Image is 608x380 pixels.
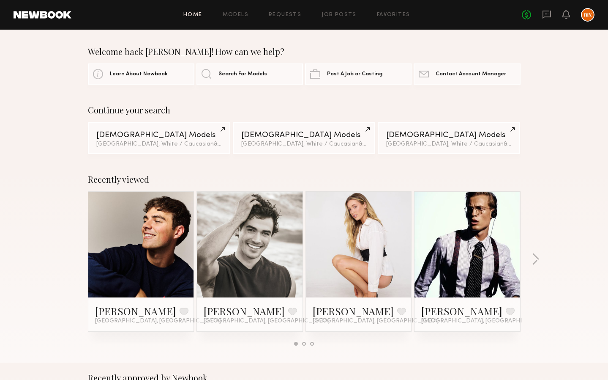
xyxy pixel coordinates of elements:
[378,122,520,154] a: [DEMOGRAPHIC_DATA] Models[GEOGRAPHIC_DATA], White / Caucasian&1other filter
[204,318,330,325] span: [GEOGRAPHIC_DATA], [GEOGRAPHIC_DATA]
[269,12,301,18] a: Requests
[241,141,367,147] div: [GEOGRAPHIC_DATA], White / Caucasian
[241,131,367,139] div: [DEMOGRAPHIC_DATA] Models
[95,304,176,318] a: [PERSON_NAME]
[414,63,520,85] a: Contact Account Manager
[88,122,230,154] a: [DEMOGRAPHIC_DATA] Models[GEOGRAPHIC_DATA], White / Caucasian&2other filters
[377,12,410,18] a: Favorites
[218,72,267,77] span: Search For Models
[95,318,221,325] span: [GEOGRAPHIC_DATA], [GEOGRAPHIC_DATA]
[110,72,168,77] span: Learn About Newbook
[386,131,512,139] div: [DEMOGRAPHIC_DATA] Models
[233,122,375,154] a: [DEMOGRAPHIC_DATA] Models[GEOGRAPHIC_DATA], White / Caucasian&2other filters
[88,174,521,184] div: Recently viewed
[96,141,222,147] div: [GEOGRAPHIC_DATA], White / Caucasian
[421,318,547,325] span: [GEOGRAPHIC_DATA], [GEOGRAPHIC_DATA]
[504,141,540,147] span: & 1 other filter
[183,12,202,18] a: Home
[214,141,254,147] span: & 2 other filter s
[196,63,303,85] a: Search For Models
[88,63,194,85] a: Learn About Newbook
[386,141,512,147] div: [GEOGRAPHIC_DATA], White / Caucasian
[436,72,506,77] span: Contact Account Manager
[96,131,222,139] div: [DEMOGRAPHIC_DATA] Models
[313,318,439,325] span: [GEOGRAPHIC_DATA], [GEOGRAPHIC_DATA]
[327,72,382,77] span: Post A Job or Casting
[305,63,412,85] a: Post A Job or Casting
[421,304,502,318] a: [PERSON_NAME]
[359,141,399,147] span: & 2 other filter s
[313,304,394,318] a: [PERSON_NAME]
[88,47,521,57] div: Welcome back [PERSON_NAME]! How can we help?
[204,304,285,318] a: [PERSON_NAME]
[322,12,357,18] a: Job Posts
[223,12,248,18] a: Models
[88,105,521,115] div: Continue your search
